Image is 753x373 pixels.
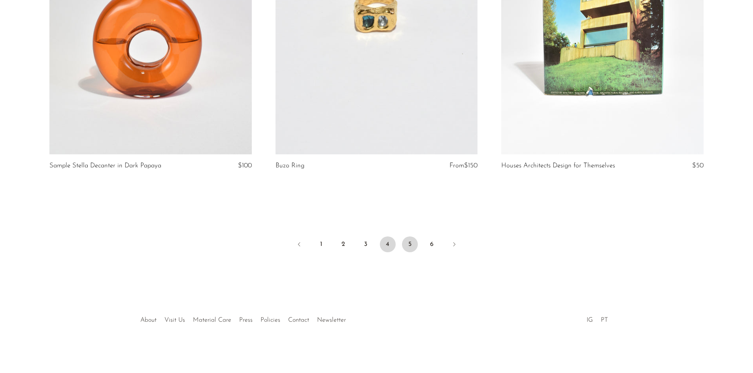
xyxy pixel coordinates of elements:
span: $150 [464,162,477,169]
a: Material Care [193,317,231,323]
a: 1 [313,236,329,252]
a: 6 [424,236,440,252]
span: $50 [692,162,704,169]
div: From [422,162,477,169]
a: Buzo Ring [276,162,304,169]
a: About [140,317,157,323]
span: 4 [380,236,396,252]
a: PT [601,317,608,323]
a: Policies [260,317,280,323]
a: 3 [358,236,374,252]
a: Next [446,236,462,254]
a: Press [239,317,253,323]
a: Visit Us [164,317,185,323]
span: $100 [238,162,252,169]
ul: Quick links [136,311,350,326]
a: Houses Architects Design for Themselves [501,162,615,169]
a: Contact [288,317,309,323]
a: Sample Stella Decanter in Dark Papaya [49,162,161,169]
a: 2 [336,236,351,252]
a: 5 [402,236,418,252]
ul: Social Medias [583,311,612,326]
a: Previous [291,236,307,254]
a: IG [587,317,593,323]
